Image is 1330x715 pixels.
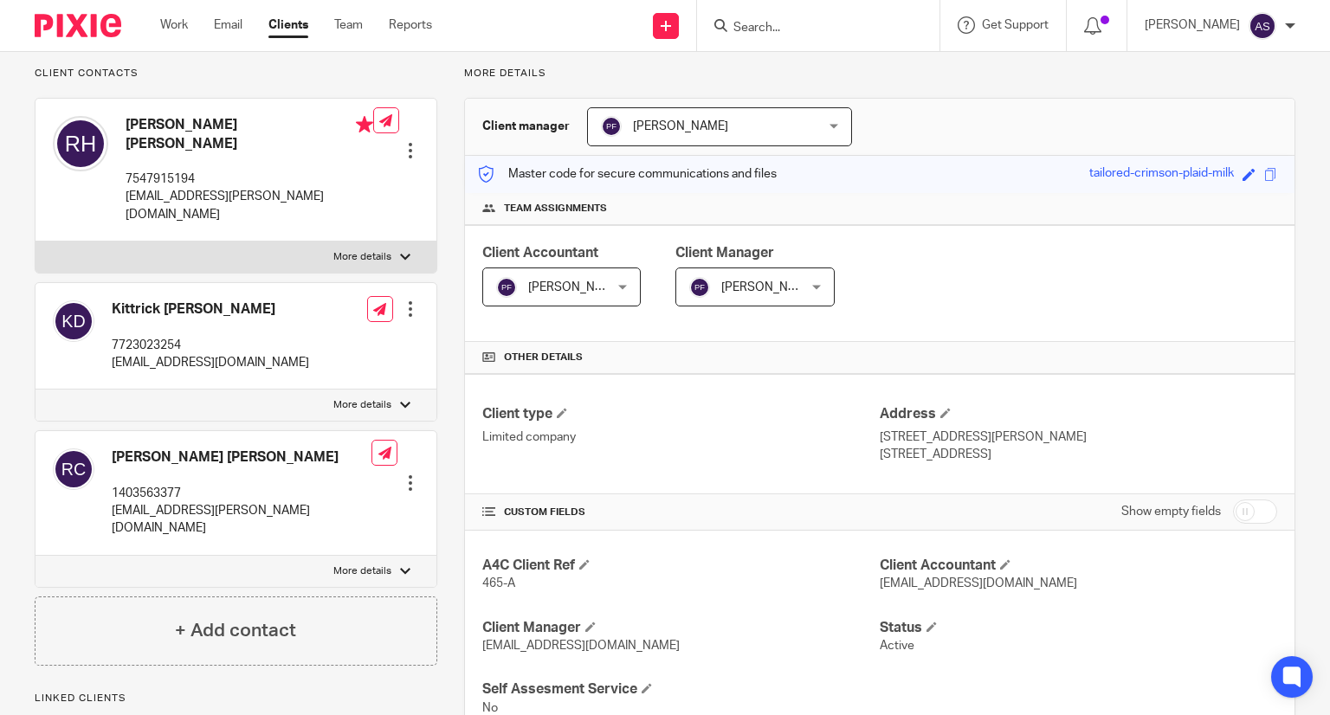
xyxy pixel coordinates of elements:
[126,116,373,153] h4: [PERSON_NAME] [PERSON_NAME]
[478,165,777,183] p: Master code for secure communications and files
[880,446,1277,463] p: [STREET_ADDRESS]
[333,398,391,412] p: More details
[675,246,774,260] span: Client Manager
[601,116,622,137] img: svg%3E
[1145,16,1240,34] p: [PERSON_NAME]
[214,16,242,34] a: Email
[268,16,308,34] a: Clients
[112,485,371,502] p: 1403563377
[482,428,880,446] p: Limited company
[880,428,1277,446] p: [STREET_ADDRESS][PERSON_NAME]
[504,202,607,216] span: Team assignments
[126,171,373,188] p: 7547915194
[1121,503,1221,520] label: Show empty fields
[112,337,309,354] p: 7723023254
[482,506,880,519] h4: CUSTOM FIELDS
[389,16,432,34] a: Reports
[496,277,517,298] img: svg%3E
[112,354,309,371] p: [EMAIL_ADDRESS][DOMAIN_NAME]
[35,67,437,81] p: Client contacts
[1249,12,1276,40] img: svg%3E
[880,405,1277,423] h4: Address
[356,116,373,133] i: Primary
[35,14,121,37] img: Pixie
[482,640,680,652] span: [EMAIL_ADDRESS][DOMAIN_NAME]
[112,448,371,467] h4: [PERSON_NAME] [PERSON_NAME]
[721,281,817,293] span: [PERSON_NAME]
[333,250,391,264] p: More details
[482,557,880,575] h4: A4C Client Ref
[482,680,880,699] h4: Self Assesment Service
[112,300,309,319] h4: Kittrick [PERSON_NAME]
[880,557,1277,575] h4: Client Accountant
[175,617,296,644] h4: + Add contact
[126,188,373,223] p: [EMAIL_ADDRESS][PERSON_NAME][DOMAIN_NAME]
[482,118,570,135] h3: Client manager
[982,19,1049,31] span: Get Support
[504,351,583,364] span: Other details
[53,300,94,342] img: svg%3E
[53,116,108,171] img: svg%3E
[689,277,710,298] img: svg%3E
[482,405,880,423] h4: Client type
[112,502,371,538] p: [EMAIL_ADDRESS][PERSON_NAME][DOMAIN_NAME]
[1089,164,1234,184] div: tailored-crimson-plaid-milk
[35,692,437,705] p: Linked clients
[464,67,1295,81] p: More details
[880,577,1077,589] span: [EMAIL_ADDRESS][DOMAIN_NAME]
[732,21,888,36] input: Search
[482,577,515,589] span: 465-A
[482,702,498,714] span: No
[528,281,623,293] span: [PERSON_NAME]
[482,619,880,637] h4: Client Manager
[53,448,94,490] img: svg%3E
[482,246,598,260] span: Client Accountant
[333,564,391,578] p: More details
[880,640,914,652] span: Active
[160,16,188,34] a: Work
[334,16,363,34] a: Team
[880,619,1277,637] h4: Status
[633,120,728,132] span: [PERSON_NAME]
